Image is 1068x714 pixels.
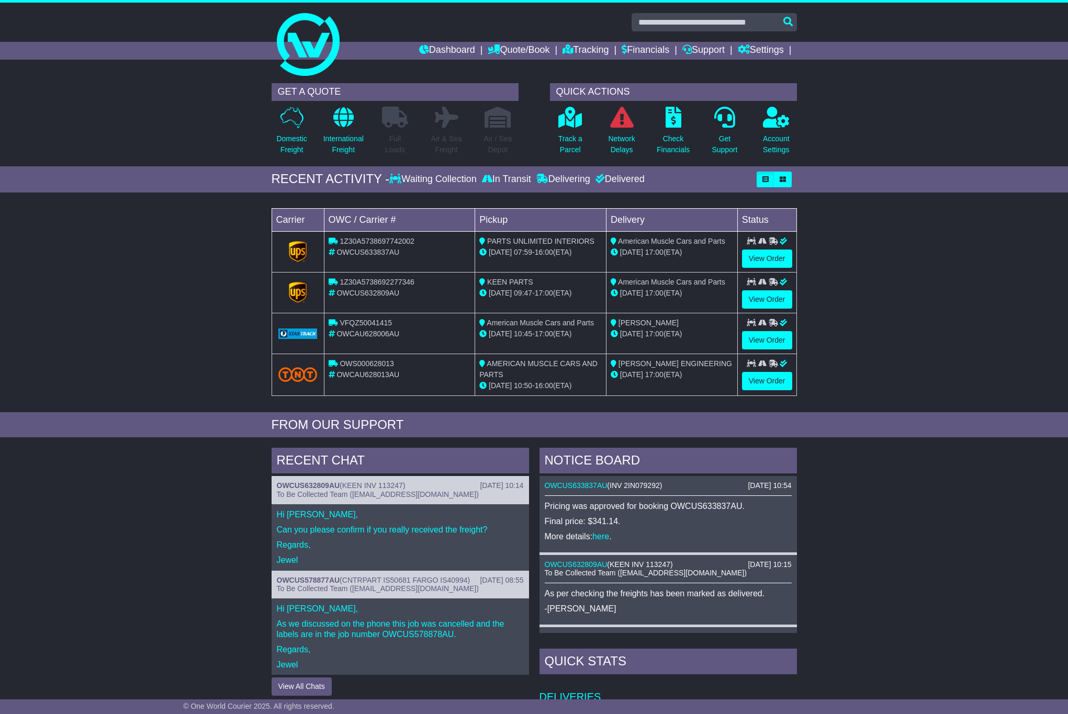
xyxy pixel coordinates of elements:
span: To Be Collected Team ([EMAIL_ADDRESS][DOMAIN_NAME]) [545,569,747,577]
span: To Be Collected Team ([EMAIL_ADDRESS][DOMAIN_NAME]) [277,584,479,593]
span: [PERSON_NAME] [619,319,679,327]
a: Track aParcel [558,106,583,161]
a: OWCUS632809AU [277,481,340,490]
a: DomesticFreight [276,106,307,161]
p: International Freight [323,133,364,155]
a: View Order [742,290,792,309]
div: (ETA) [611,247,733,258]
div: ( ) [545,481,792,490]
span: INV 2IN079292 [610,481,660,490]
p: Pricing was approved for booking OWCUS633837AU. [545,501,792,511]
a: Dashboard [419,42,475,60]
p: Final price: $341.14. [545,516,792,526]
td: Carrier [272,208,324,231]
span: [DATE] [489,248,512,256]
button: View All Chats [272,677,332,696]
p: Can you please confirm if you really received the freight? [277,525,524,535]
span: 1Z30A5738692277346 [340,278,414,286]
span: 17:00 [645,289,664,297]
span: VFQZ50041415 [340,319,392,327]
div: GET A QUOTE [272,83,519,101]
img: GetCarrierServiceLogo [289,241,307,262]
a: Support [682,42,725,60]
span: AMERICAN MUSCLE CARS AND PARTS [479,359,598,379]
a: Quote/Book [488,42,549,60]
div: (ETA) [611,288,733,299]
td: OWC / Carrier # [324,208,475,231]
div: ( ) [277,576,524,585]
a: Tracking [563,42,609,60]
span: [DATE] [620,370,643,379]
span: 10:50 [514,381,532,390]
a: OWCUS633837AU [545,481,608,490]
div: Delivered [593,174,645,185]
p: Jewel [277,555,524,565]
span: 17:00 [535,330,553,338]
p: Regards, [277,540,524,550]
span: [DATE] [489,289,512,297]
span: OWCAU628006AU [336,330,399,338]
a: OWCUS632809AU [545,560,608,569]
span: American Muscle Cars and Parts [618,237,725,245]
span: 16:00 [535,381,553,390]
p: Domestic Freight [276,133,307,155]
span: OWCUS632809AU [336,289,399,297]
div: ( ) [545,560,792,569]
img: GetCarrierServiceLogo [289,282,307,303]
span: CNTRPART IS50681 FARGO IS40994 [342,576,468,584]
p: Jewel [277,660,524,670]
div: [DATE] 10:14 [480,481,523,490]
span: American Muscle Cars and Parts [487,319,594,327]
a: AccountSettings [762,106,790,161]
div: - (ETA) [479,288,602,299]
span: 17:00 [645,330,664,338]
a: View Order [742,250,792,268]
p: As per checking the freights has been marked as delivered. [545,588,792,598]
p: Get Support [712,133,737,155]
a: GetSupport [711,106,738,161]
span: 1Z30A5738697742002 [340,237,414,245]
div: (ETA) [611,328,733,339]
div: RECENT CHAT [272,448,529,476]
div: (ETA) [611,369,733,380]
span: 09:47 [514,289,532,297]
a: Settings [738,42,784,60]
td: Pickup [475,208,606,231]
p: Account Settings [763,133,790,155]
div: - (ETA) [479,328,602,339]
p: Hi [PERSON_NAME], [277,509,524,519]
span: To Be Collected Team ([EMAIL_ADDRESS][DOMAIN_NAME]) [277,490,479,498]
div: Delivering [534,174,593,185]
a: OWCUS578877AU [277,576,340,584]
a: View Order [742,331,792,349]
p: Check Financials [657,133,690,155]
span: [DATE] [489,381,512,390]
img: GetCarrierServiceLogo [278,328,318,339]
span: OWCAU628013AU [336,370,399,379]
a: OWCUS632809AU [545,632,608,641]
p: More details: . [545,531,792,541]
span: 17:00 [645,370,664,379]
p: Network Delays [608,133,635,155]
span: [DATE] [489,330,512,338]
a: View Order [742,372,792,390]
p: Full Loads [382,133,408,155]
a: here [592,532,609,541]
span: PARTS UNLIMITED INTERIORS [487,237,594,245]
img: TNT_Domestic.png [278,367,318,381]
div: [DATE] 10:54 [748,481,791,490]
span: OWCUS633837AU [336,248,399,256]
p: Air & Sea Freight [431,133,462,155]
div: ( ) [545,632,792,641]
span: [DATE] [620,330,643,338]
div: [DATE] 10:15 [748,560,791,569]
a: CheckFinancials [656,106,690,161]
td: Status [737,208,796,231]
div: In Transit [479,174,534,185]
p: Regards, [277,644,524,654]
div: FROM OUR SUPPORT [272,417,797,433]
div: [DATE] 15:11 [748,632,791,641]
span: KEEN INV 113247 [610,632,670,641]
p: Air / Sea Depot [484,133,512,155]
div: RECENT ACTIVITY - [272,172,390,187]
